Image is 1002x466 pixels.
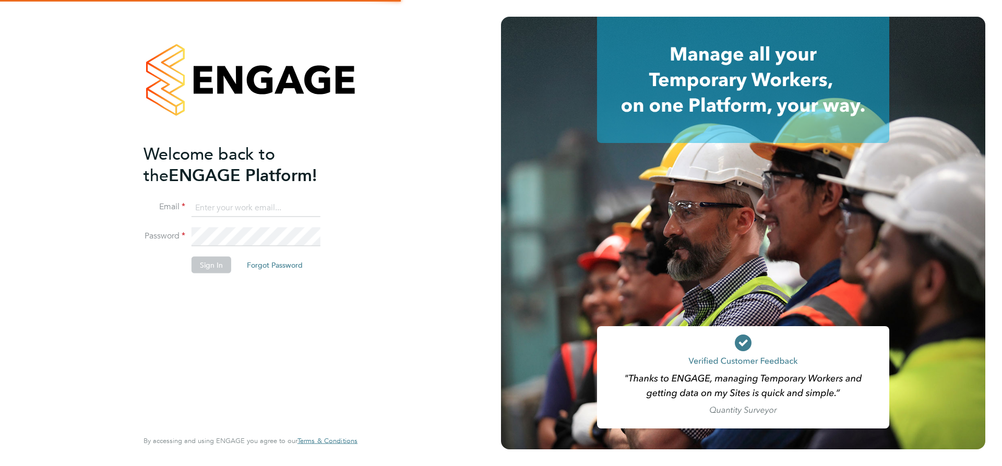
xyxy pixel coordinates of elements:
input: Enter your work email... [192,198,320,217]
button: Forgot Password [238,257,311,273]
span: Terms & Conditions [297,436,357,445]
label: Email [144,201,185,212]
label: Password [144,231,185,242]
span: Welcome back to the [144,144,275,185]
button: Sign In [192,257,231,273]
span: By accessing and using ENGAGE you agree to our [144,436,357,445]
a: Terms & Conditions [297,437,357,445]
h2: ENGAGE Platform! [144,143,347,186]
